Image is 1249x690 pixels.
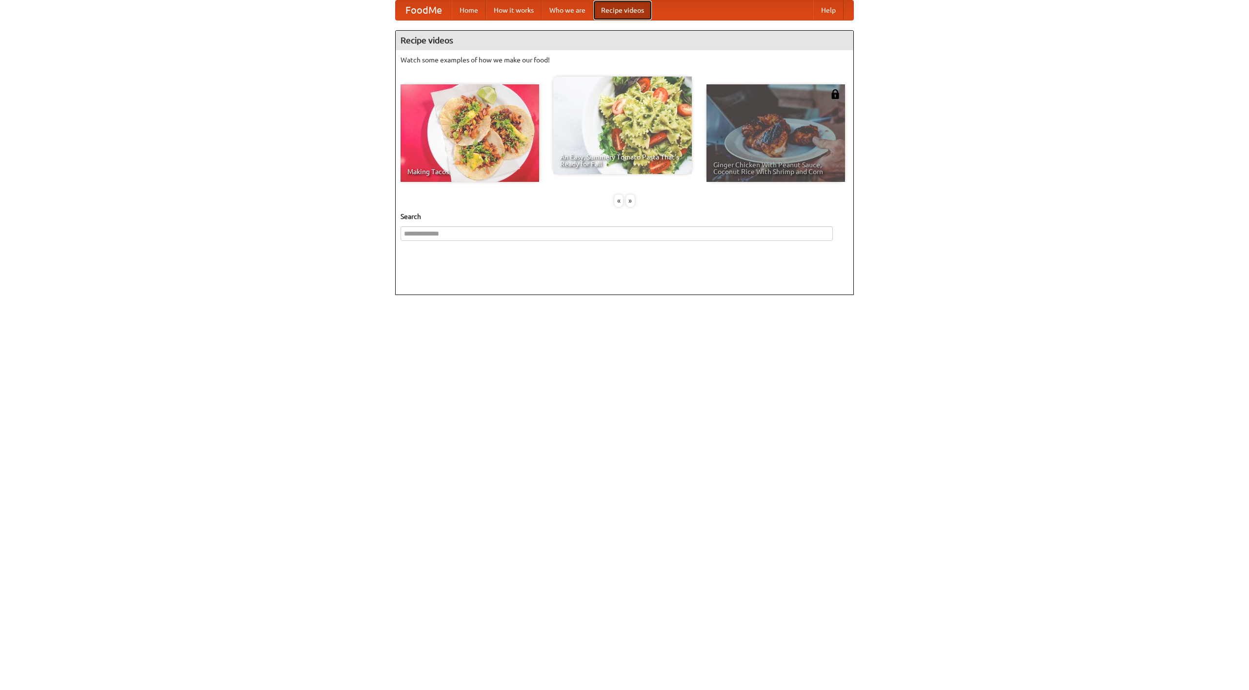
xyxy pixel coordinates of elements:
a: Making Tacos [401,84,539,182]
div: » [626,195,635,207]
a: Who we are [542,0,593,20]
a: An Easy, Summery Tomato Pasta That's Ready for Fall [553,77,692,174]
a: Help [813,0,844,20]
a: How it works [486,0,542,20]
a: FoodMe [396,0,452,20]
p: Watch some examples of how we make our food! [401,55,848,65]
a: Recipe videos [593,0,652,20]
span: An Easy, Summery Tomato Pasta That's Ready for Fall [560,154,685,167]
div: « [614,195,623,207]
a: Home [452,0,486,20]
span: Making Tacos [407,168,532,175]
h4: Recipe videos [396,31,853,50]
img: 483408.png [830,89,840,99]
h5: Search [401,212,848,221]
